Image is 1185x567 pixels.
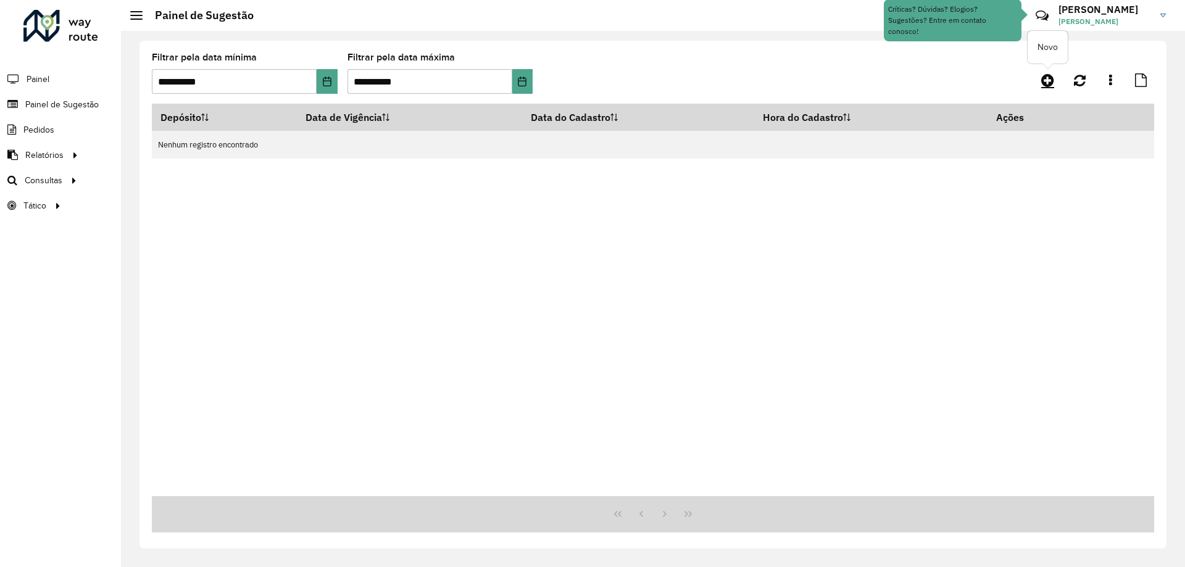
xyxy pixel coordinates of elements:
[512,69,533,94] button: Choose Date
[522,104,754,131] th: Data do Cadastro
[25,174,62,187] span: Consultas
[297,104,522,131] th: Data de Vigência
[754,104,987,131] th: Hora do Cadastro
[25,149,64,162] span: Relatórios
[1058,4,1151,15] h3: [PERSON_NAME]
[152,131,1154,159] td: Nenhum registro encontrado
[23,123,54,136] span: Pedidos
[347,50,455,65] label: Filtrar pela data máxima
[23,199,46,212] span: Tático
[1028,31,1068,64] div: Novo
[152,50,257,65] label: Filtrar pela data mínima
[143,9,254,22] h2: Painel de Sugestão
[1029,2,1055,29] a: Contato Rápido
[27,73,49,86] span: Painel
[317,69,337,94] button: Choose Date
[987,104,1062,130] th: Ações
[152,104,297,131] th: Depósito
[1058,16,1151,27] span: [PERSON_NAME]
[25,98,99,111] span: Painel de Sugestão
